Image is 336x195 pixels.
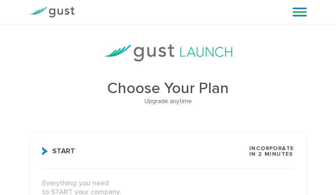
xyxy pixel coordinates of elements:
h1: Choose Your Plan [30,81,307,96]
span: Start [42,147,75,155]
div: Upgrade anytime [30,96,307,106]
img: gust-launch-logos.svg [104,45,232,61]
img: Gust Logo [30,7,75,18]
img: Start Icon X2 [42,147,48,155]
span: Incorporate in 2 Minutes [249,146,294,157]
